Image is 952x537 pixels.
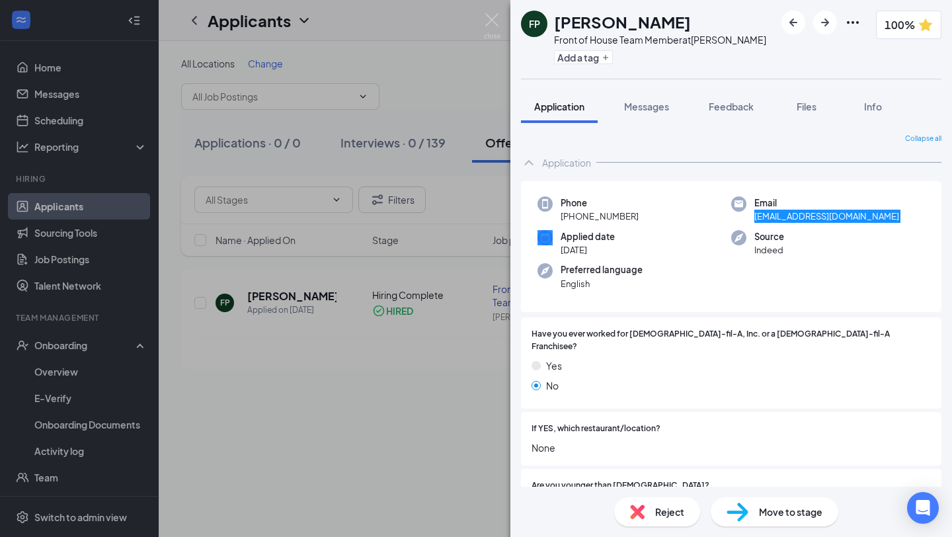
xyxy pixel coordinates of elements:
div: Front of House Team Member at [PERSON_NAME] [554,33,766,46]
span: Have you ever worked for [DEMOGRAPHIC_DATA]-fil-A, Inc. or a [DEMOGRAPHIC_DATA]-fil-A Franchisee? [532,328,931,353]
button: ArrowRight [813,11,837,34]
span: Email [754,196,899,210]
button: PlusAdd a tag [554,50,613,64]
span: Source [754,230,784,243]
span: Are you younger than [DEMOGRAPHIC_DATA]? [532,479,709,492]
span: Files [797,101,816,112]
span: English [561,277,643,290]
span: Reject [655,505,684,519]
span: Collapse all [905,134,941,144]
h1: [PERSON_NAME] [554,11,691,33]
svg: Ellipses [845,15,861,30]
span: Phone [561,196,639,210]
span: Application [534,101,584,112]
span: If YES, which restaurant/location? [532,423,660,435]
span: Preferred language [561,263,643,276]
svg: ArrowRight [817,15,833,30]
span: None [532,440,931,455]
span: Info [864,101,882,112]
div: FP [529,17,540,30]
span: Indeed [754,243,784,257]
span: 100% [885,17,915,33]
svg: Plus [602,54,610,62]
span: [PHONE_NUMBER] [561,210,639,223]
span: [EMAIL_ADDRESS][DOMAIN_NAME] [754,210,899,223]
div: Open Intercom Messenger [907,492,939,524]
svg: ChevronUp [521,155,537,171]
span: Applied date [561,230,615,243]
span: Feedback [709,101,754,112]
div: Application [542,156,591,169]
span: Yes [546,358,562,373]
span: Move to stage [759,505,822,519]
svg: ArrowLeftNew [785,15,801,30]
button: ArrowLeftNew [781,11,805,34]
span: [DATE] [561,243,615,257]
span: Messages [624,101,669,112]
span: No [546,378,559,393]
